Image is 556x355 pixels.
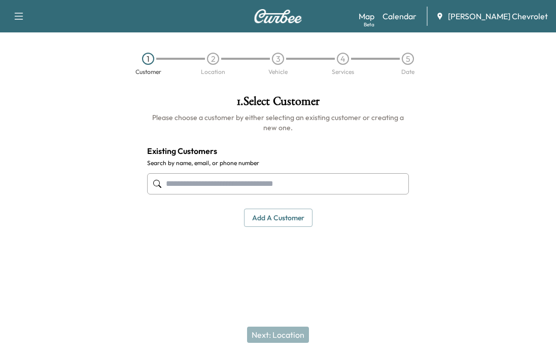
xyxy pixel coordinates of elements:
[207,53,219,65] div: 2
[201,69,225,75] div: Location
[147,145,409,157] h4: Existing Customers
[402,53,414,65] div: 5
[142,53,154,65] div: 1
[448,10,548,22] span: [PERSON_NAME] Chevrolet
[147,95,409,112] h1: 1 . Select Customer
[359,10,374,22] a: MapBeta
[135,69,161,75] div: Customer
[383,10,416,22] a: Calendar
[268,69,288,75] div: Vehicle
[147,159,409,167] label: Search by name, email, or phone number
[337,53,349,65] div: 4
[147,112,409,133] h6: Please choose a customer by either selecting an existing customer or creating a new one.
[401,69,414,75] div: Date
[364,21,374,28] div: Beta
[244,209,312,227] button: Add a customer
[332,69,354,75] div: Services
[272,53,284,65] div: 3
[254,9,302,23] img: Curbee Logo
